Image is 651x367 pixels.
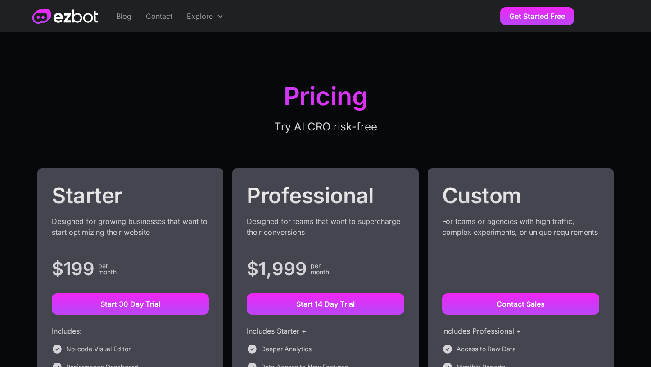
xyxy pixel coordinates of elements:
div: per [98,263,117,269]
div: month [98,269,117,275]
div: Includes: [52,326,209,336]
div: Try AI CRO risk-free [153,121,498,132]
a: Contact Sales [442,293,599,315]
h2: Starter [52,183,209,209]
div: For teams or agencies with high traffic, complex experiments, or unique requirements [442,216,599,248]
div: Deeper Analytics [261,344,312,354]
h2: Custom [442,183,599,209]
a: Start 14 Day Trial [247,293,404,315]
div: Access to Raw Data [457,344,516,354]
div: Designed for teams that want to supercharge their conversions [247,216,404,248]
div: $199 [52,264,95,274]
a: Login [581,7,619,25]
div: Includes Professional + [442,326,599,336]
a: Start 30 Day Trial [52,293,209,315]
a: Get Started Free [500,7,574,25]
div: month [311,269,329,275]
div: No-code Visual Editor [66,344,131,354]
div: $1,999 [247,264,307,274]
div: Explore [187,11,213,22]
h2: Professional [247,183,404,209]
a: home [32,9,98,24]
div: Includes Starter + [247,326,404,336]
div: per [311,263,329,269]
div: Designed for growing businesses that want to start optimizing their website [52,216,209,248]
h1: Pricing [153,83,498,114]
